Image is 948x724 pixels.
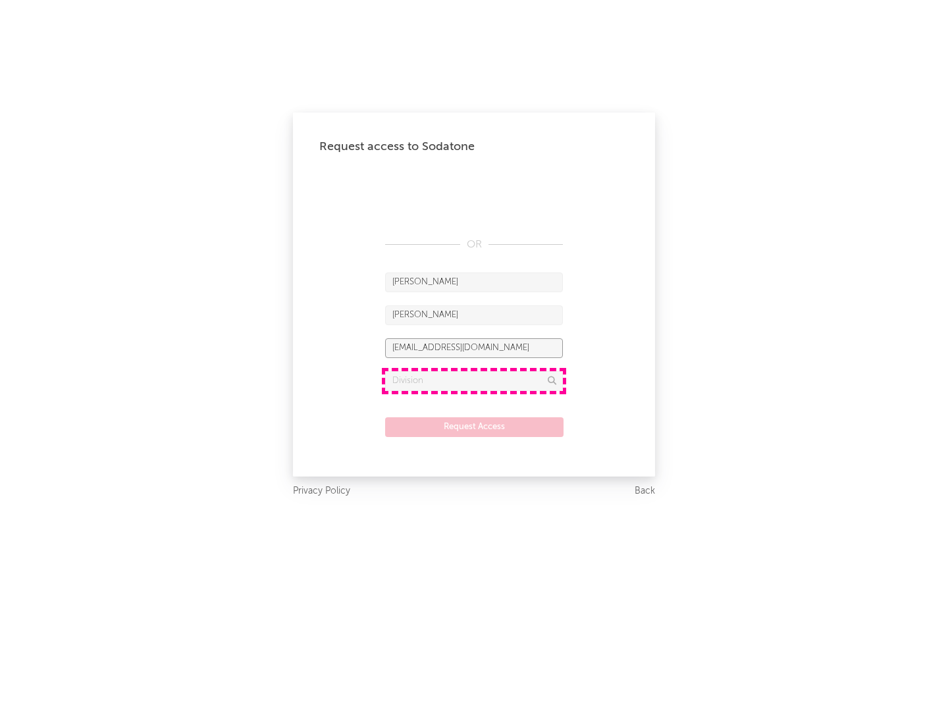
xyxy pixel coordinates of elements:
[385,417,564,437] button: Request Access
[385,338,563,358] input: Email
[385,237,563,253] div: OR
[319,139,629,155] div: Request access to Sodatone
[293,483,350,500] a: Privacy Policy
[385,305,563,325] input: Last Name
[635,483,655,500] a: Back
[385,272,563,292] input: First Name
[385,371,563,391] input: Division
